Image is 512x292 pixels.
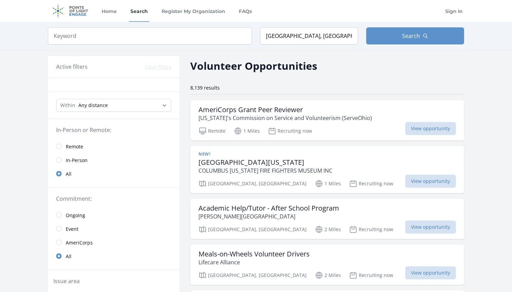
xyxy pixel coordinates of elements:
[402,32,420,40] span: Search
[48,167,179,181] a: All
[199,212,339,221] p: [PERSON_NAME][GEOGRAPHIC_DATA]
[190,146,464,193] a: New! [GEOGRAPHIC_DATA][US_STATE] COLUMBUS [US_STATE] FIRE FIGHTERS MUSEUM INC [GEOGRAPHIC_DATA], ...
[66,212,85,219] span: Ongoing
[66,226,78,233] span: Event
[366,27,464,44] button: Search
[66,143,83,150] span: Remote
[190,84,220,91] span: 8,139 results
[48,236,179,249] a: AmeriCorps
[145,64,171,70] button: Clear filters
[53,277,80,285] legend: Issue area
[199,151,210,157] span: New!
[349,180,393,188] p: Recruiting now
[48,153,179,167] a: In-Person
[190,244,464,285] a: Meals-on-Wheels Volunteer Drivers Lifecare Alliance [GEOGRAPHIC_DATA], [GEOGRAPHIC_DATA] 2 Miles ...
[56,126,171,134] legend: In-Person or Remote:
[199,158,332,167] h3: [GEOGRAPHIC_DATA][US_STATE]
[48,222,179,236] a: Event
[56,63,88,71] h3: Active filters
[199,180,307,188] p: [GEOGRAPHIC_DATA], [GEOGRAPHIC_DATA]
[199,106,372,114] h3: AmeriCorps Grant Peer Reviewer
[56,99,171,112] select: Search Radius
[66,171,72,177] span: All
[315,225,341,234] p: 2 Miles
[56,195,171,203] legend: Commitment:
[405,122,456,135] span: View opportunity
[66,253,72,260] span: All
[199,250,310,258] h3: Meals-on-Wheels Volunteer Drivers
[48,27,252,44] input: Keyword
[48,140,179,153] a: Remote
[190,199,464,239] a: Academic Help/Tutor - After School Program [PERSON_NAME][GEOGRAPHIC_DATA] [GEOGRAPHIC_DATA], [GEO...
[199,271,307,279] p: [GEOGRAPHIC_DATA], [GEOGRAPHIC_DATA]
[48,208,179,222] a: Ongoing
[405,221,456,234] span: View opportunity
[405,175,456,188] span: View opportunity
[234,127,260,135] p: 1 Miles
[199,225,307,234] p: [GEOGRAPHIC_DATA], [GEOGRAPHIC_DATA]
[48,249,179,263] a: All
[349,225,393,234] p: Recruiting now
[268,127,312,135] p: Recruiting now
[199,127,226,135] p: Remote
[315,180,341,188] p: 1 Miles
[199,167,332,175] p: COLUMBUS [US_STATE] FIRE FIGHTERS MUSEUM INC
[349,271,393,279] p: Recruiting now
[66,239,93,246] span: AmeriCorps
[190,100,464,141] a: AmeriCorps Grant Peer Reviewer [US_STATE]'s Commission on Service and Volunteerism (ServeOhio) Re...
[199,114,372,122] p: [US_STATE]'s Commission on Service and Volunteerism (ServeOhio)
[260,27,358,44] input: Location
[405,266,456,279] span: View opportunity
[199,204,339,212] h3: Academic Help/Tutor - After School Program
[199,258,310,266] p: Lifecare Alliance
[190,58,317,74] h2: Volunteer Opportunities
[66,157,88,164] span: In-Person
[315,271,341,279] p: 2 Miles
